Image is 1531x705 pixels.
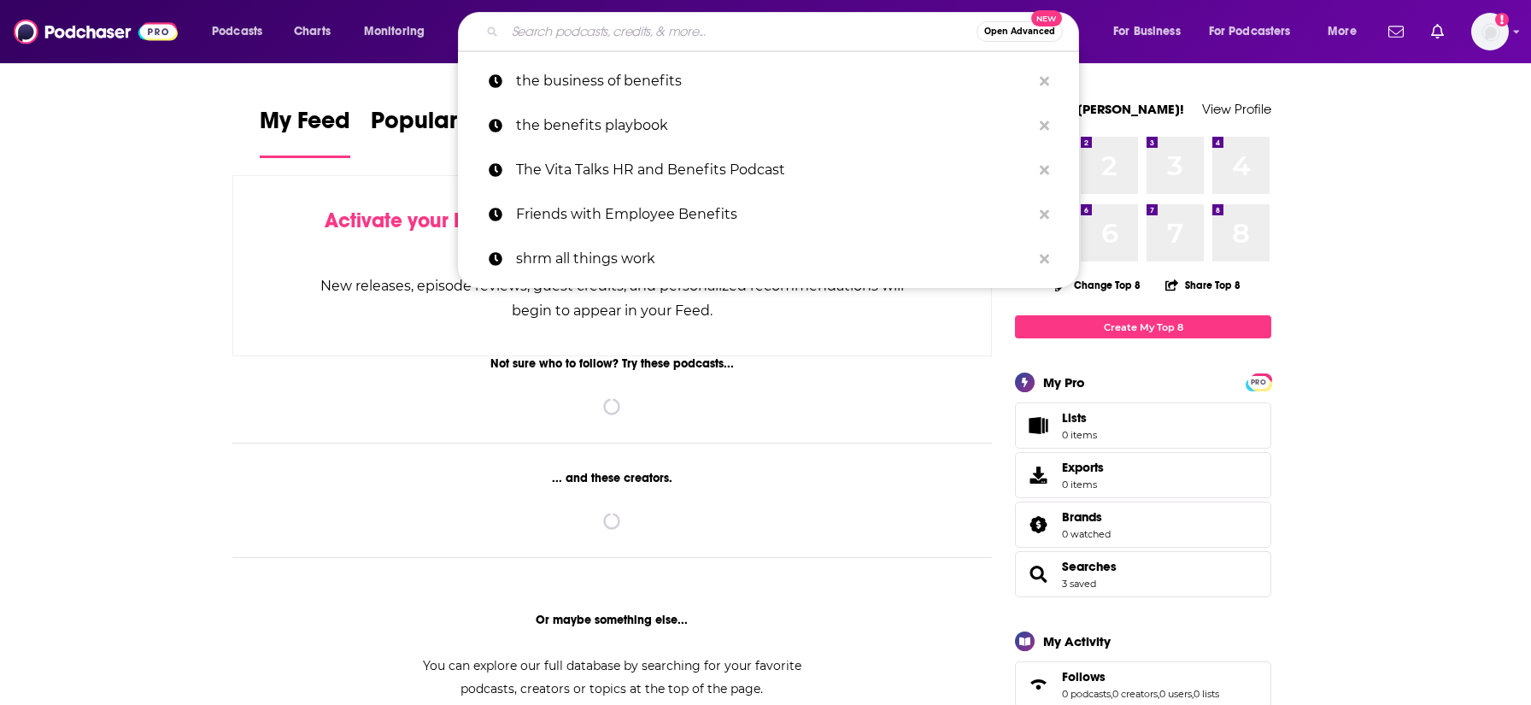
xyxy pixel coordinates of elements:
a: 3 saved [1062,578,1096,590]
a: Show notifications dropdown [1381,17,1411,46]
p: the benefits playbook [516,103,1031,148]
a: the business of benefits [458,59,1079,103]
a: 0 podcasts [1062,688,1111,700]
button: open menu [1198,18,1316,45]
a: View Profile [1202,101,1271,117]
span: For Business [1113,20,1181,44]
span: Brands [1015,502,1271,548]
button: Share Top 8 [1164,268,1241,302]
span: Brands [1062,509,1102,525]
span: Monitoring [364,20,425,44]
button: Show profile menu [1471,13,1509,50]
span: For Podcasters [1209,20,1291,44]
button: open menu [352,18,447,45]
div: Search podcasts, credits, & more... [474,12,1095,51]
p: Friends with Employee Benefits [516,192,1031,237]
a: The Vita Talks HR and Benefits Podcast [458,148,1079,192]
span: Podcasts [212,20,262,44]
div: New releases, episode reviews, guest credits, and personalized recommendations will begin to appe... [319,273,906,323]
a: Searches [1062,559,1117,574]
a: Brands [1062,509,1111,525]
span: Popular Feed [371,106,516,145]
span: Exports [1062,460,1104,475]
a: Searches [1021,562,1055,586]
span: Lists [1062,410,1087,426]
a: Create My Top 8 [1015,315,1271,338]
span: Searches [1015,551,1271,597]
span: PRO [1248,376,1269,389]
input: Search podcasts, credits, & more... [505,18,977,45]
div: by following Podcasts, Creators, Lists, and other Users! [319,209,906,258]
button: open menu [200,18,284,45]
div: My Activity [1043,633,1111,649]
span: , [1192,688,1194,700]
a: Show notifications dropdown [1424,17,1451,46]
span: Charts [294,20,331,44]
button: Open AdvancedNew [977,21,1063,42]
span: New [1031,10,1062,26]
span: Lists [1062,410,1097,426]
a: Charts [283,18,341,45]
p: shrm all things work [516,237,1031,281]
a: Popular Feed [371,106,516,158]
a: 0 creators [1112,688,1158,700]
a: 0 users [1159,688,1192,700]
a: 0 watched [1062,528,1111,540]
span: My Feed [260,106,350,145]
a: Welcome [PERSON_NAME]! [1015,101,1184,117]
a: Brands [1021,513,1055,537]
a: Lists [1015,402,1271,449]
p: the business of benefits [516,59,1031,103]
img: User Profile [1471,13,1509,50]
span: Activate your Feed [325,208,500,233]
span: 0 items [1062,479,1104,491]
div: You can explore our full database by searching for your favorite podcasts, creators or topics at ... [402,655,822,701]
span: , [1158,688,1159,700]
a: Exports [1015,452,1271,498]
a: PRO [1248,375,1269,388]
a: Follows [1021,673,1055,696]
span: More [1328,20,1357,44]
button: open menu [1316,18,1378,45]
span: , [1111,688,1112,700]
div: ... and these creators. [232,471,992,485]
span: Logged in as sashagoldin [1471,13,1509,50]
span: Open Advanced [984,27,1055,36]
img: Podchaser - Follow, Share and Rate Podcasts [14,15,178,48]
button: open menu [1101,18,1202,45]
span: Lists [1021,414,1055,438]
a: Friends with Employee Benefits [458,192,1079,237]
svg: Add a profile image [1495,13,1509,26]
span: Follows [1062,669,1106,684]
span: 0 items [1062,429,1097,441]
a: Follows [1062,669,1219,684]
div: Or maybe something else... [232,613,992,627]
a: 0 lists [1194,688,1219,700]
span: Exports [1021,463,1055,487]
a: shrm all things work [458,237,1079,281]
a: the benefits playbook [458,103,1079,148]
div: Not sure who to follow? Try these podcasts... [232,356,992,371]
a: My Feed [260,106,350,158]
button: Change Top 8 [1045,274,1151,296]
div: My Pro [1043,374,1085,391]
p: The Vita Talks HR and Benefits Podcast [516,148,1031,192]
